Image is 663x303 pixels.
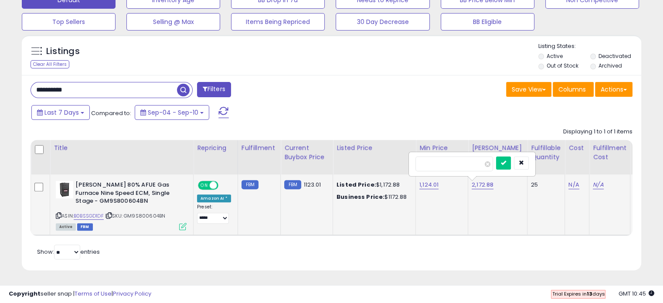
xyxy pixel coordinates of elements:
a: 1,124.01 [419,180,439,189]
a: N/A [568,180,579,189]
button: Items Being Repriced [231,13,325,31]
button: Filters [197,82,231,97]
img: 31vsgYjfN7L._SL40_.jpg [56,181,73,198]
span: OFF [217,182,231,189]
a: Privacy Policy [113,289,151,298]
span: 2025-09-18 10:45 GMT [619,289,654,298]
b: Business Price: [337,193,384,201]
label: Deactivated [598,52,631,60]
label: Out of Stock [547,62,578,69]
button: Selling @ Max [126,13,220,31]
label: Archived [598,62,622,69]
button: Last 7 Days [31,105,90,120]
span: Last 7 Days [44,108,79,117]
small: FBM [241,180,258,189]
h5: Listings [46,45,80,58]
p: Listing States: [538,42,641,51]
a: 2,172.88 [472,180,493,189]
button: Columns [553,82,594,97]
div: Amazon AI * [197,194,231,202]
div: Listed Price [337,143,412,153]
div: Fulfillable Quantity [531,143,561,162]
span: Compared to: [91,109,131,117]
div: Preset: [197,204,231,224]
div: $1172.88 [337,193,409,201]
button: 30 Day Decrease [336,13,429,31]
div: Clear All Filters [31,60,69,68]
a: B0BSSGD1DF [74,212,104,220]
div: Min Price [419,143,464,153]
div: ASIN: [56,181,187,229]
div: Current Buybox Price [284,143,329,162]
a: N/A [593,180,603,189]
span: | SKU: GM9S800604BN [105,212,165,219]
label: Active [547,52,563,60]
div: Cost [568,143,585,153]
b: [PERSON_NAME] 80% AFUE Gas Furnace Nine Speed ECM, Single Stage - GM9S800604BN [75,181,181,208]
div: Title [54,143,190,153]
button: Save View [506,82,551,97]
span: FBM [77,223,93,231]
div: Fulfillment [241,143,277,153]
div: 25 [531,181,558,189]
span: Show: entries [37,248,100,256]
div: Displaying 1 to 1 of 1 items [563,128,632,136]
span: All listings currently available for purchase on Amazon [56,223,76,231]
span: 1123.01 [303,180,321,189]
strong: Copyright [9,289,41,298]
span: Sep-04 - Sep-10 [148,108,198,117]
b: Listed Price: [337,180,376,189]
div: Fulfillment Cost [593,143,626,162]
a: Terms of Use [75,289,112,298]
small: FBM [284,180,301,189]
b: 13 [586,290,592,297]
div: $1,172.88 [337,181,409,189]
button: Top Sellers [22,13,116,31]
div: seller snap | | [9,290,151,298]
span: Trial Expires in days [552,290,605,297]
button: Sep-04 - Sep-10 [135,105,209,120]
span: Columns [558,85,586,94]
span: ON [199,182,210,189]
button: BB Eligible [441,13,534,31]
div: Repricing [197,143,234,153]
button: Actions [595,82,632,97]
div: [PERSON_NAME] [472,143,524,153]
